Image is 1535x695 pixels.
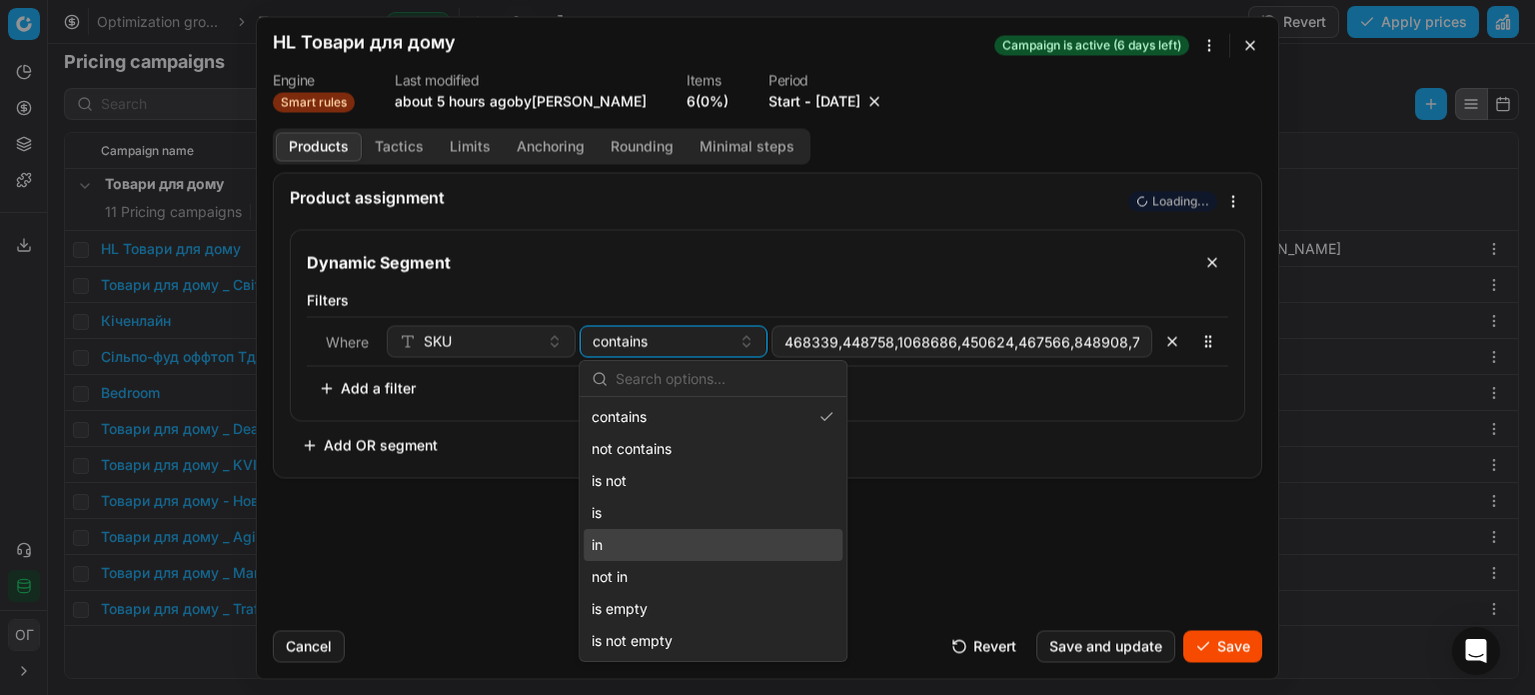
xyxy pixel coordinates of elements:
div: in [584,529,842,561]
span: - [804,91,811,111]
button: Save and update [1036,630,1175,662]
div: is [584,497,842,529]
span: Loading... [1152,193,1209,209]
input: Search options... [616,359,834,399]
div: not contains [584,433,842,465]
a: 6(0%) [687,91,729,111]
dt: Items [687,73,729,87]
div: Product assignment [290,189,1124,205]
span: SKU [424,331,452,351]
button: Add OR segment [290,429,450,461]
button: Products [276,132,362,161]
button: [DATE] [815,91,860,111]
dt: Last modified [395,73,647,87]
button: Tactics [362,132,437,161]
dt: Engine [273,73,355,87]
div: is not [584,465,842,497]
button: Limits [437,132,504,161]
h2: HL Товари для дому [273,33,456,51]
div: is not empty [584,625,842,657]
span: Campaign is active (6 days left) [994,35,1189,55]
button: Save [1183,630,1262,662]
div: Suggestions [580,397,846,661]
button: Anchoring [504,132,598,161]
button: Start [768,91,800,111]
button: Cancel [273,630,345,662]
div: not in [584,561,842,593]
button: Minimal steps [687,132,807,161]
span: contains [593,331,648,351]
button: Add a filter [307,372,428,404]
button: Rounding [598,132,687,161]
span: Smart rules [273,92,355,112]
div: contains [584,401,842,433]
button: Revert [939,630,1028,662]
span: about 5 hours ago by [PERSON_NAME] [395,92,647,109]
input: Segment [303,246,1188,278]
span: Where [326,333,369,350]
div: is empty [584,593,842,625]
dt: Period [768,73,884,87]
label: Filters [307,290,1228,310]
